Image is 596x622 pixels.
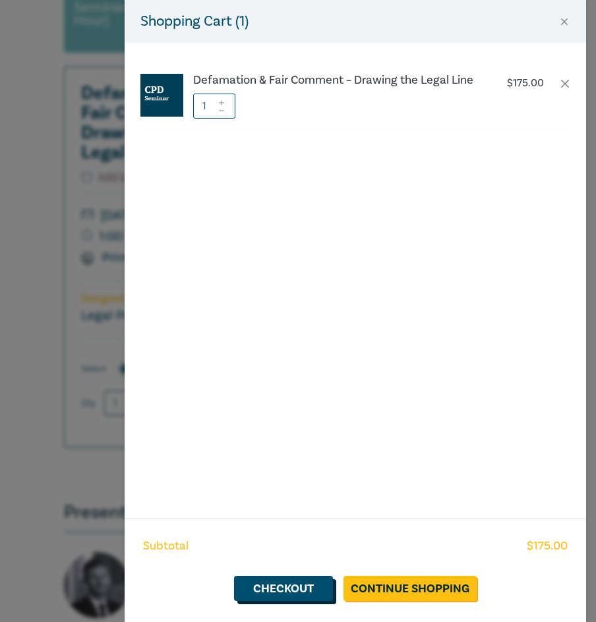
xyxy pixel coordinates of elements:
[143,538,189,555] span: Subtotal
[140,11,249,32] h5: Shopping Cart ( 1 )
[193,74,478,87] a: Defamation & Fair Comment – Drawing the Legal Line
[343,576,477,601] a: Continue Shopping
[140,74,183,117] img: CPD%20Seminar.jpg
[193,94,235,119] input: 1
[527,538,568,555] span: $ 175.00
[558,16,570,28] button: Close
[234,576,333,601] a: Checkout
[507,77,544,90] p: $ 175.00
